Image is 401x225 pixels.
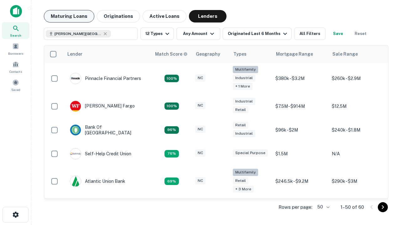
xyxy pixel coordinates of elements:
[370,175,401,205] iframe: Chat Widget
[67,50,82,58] div: Lender
[70,101,135,112] div: [PERSON_NAME] Fargo
[233,106,248,113] div: Retail
[329,166,385,197] td: $290k - $3M
[70,125,81,135] img: picture
[176,27,220,40] button: Any Amount
[332,50,358,58] div: Sale Range
[2,40,29,57] a: Borrowers
[272,166,329,197] td: $246.5k - $9.2M
[155,51,186,57] h6: Match Score
[378,202,388,212] button: Go to next page
[233,74,255,82] div: Industrial
[196,50,220,58] div: Geography
[233,169,258,176] div: Multifamily
[44,10,94,22] button: Maturing Loans
[329,142,385,166] td: N/A
[233,122,248,129] div: Retail
[164,150,179,157] div: Matching Properties: 11, hasApolloMatch: undefined
[64,45,151,63] th: Lender
[276,50,313,58] div: Mortgage Range
[272,142,329,166] td: $1.5M
[228,30,289,37] div: Originated Last 6 Months
[2,58,29,75] a: Contacts
[8,51,23,56] span: Borrowers
[164,75,179,82] div: Matching Properties: 26, hasApolloMatch: undefined
[70,101,81,112] img: picture
[233,50,247,58] div: Types
[233,186,254,193] div: + 3 more
[223,27,292,40] button: Originated Last 6 Months
[279,203,312,211] p: Rows per page:
[2,77,29,93] a: Saved
[272,94,329,118] td: $7.5M - $914M
[233,83,253,90] div: + 1 more
[70,73,81,84] img: picture
[11,87,20,92] span: Saved
[195,177,206,184] div: NC
[195,149,206,157] div: NC
[329,118,385,142] td: $240k - $1.8M
[140,27,174,40] button: 12 Types
[329,45,385,63] th: Sale Range
[195,74,206,82] div: NC
[164,102,179,110] div: Matching Properties: 15, hasApolloMatch: undefined
[97,10,140,22] button: Originations
[233,149,268,157] div: Special Purpose
[2,22,29,39] a: Search
[151,45,192,63] th: Capitalize uses an advanced AI algorithm to match your search with the best lender. The match sco...
[233,130,255,137] div: Industrial
[189,10,227,22] button: Lenders
[294,27,325,40] button: All Filters
[70,148,81,159] img: picture
[70,148,131,159] div: Self-help Credit Union
[164,126,179,134] div: Matching Properties: 14, hasApolloMatch: undefined
[272,118,329,142] td: $96k - $2M
[233,98,255,105] div: Industrial
[55,31,102,37] span: [PERSON_NAME][GEOGRAPHIC_DATA], [GEOGRAPHIC_DATA]
[192,45,230,63] th: Geography
[272,63,329,94] td: $380k - $3.2M
[195,126,206,133] div: NC
[70,176,81,187] img: picture
[155,51,188,57] div: Capitalize uses an advanced AI algorithm to match your search with the best lender. The match sco...
[9,69,22,74] span: Contacts
[315,202,331,212] div: 50
[329,94,385,118] td: $12.5M
[164,177,179,185] div: Matching Properties: 10, hasApolloMatch: undefined
[195,102,206,109] div: NC
[10,5,22,17] img: capitalize-icon.png
[143,10,186,22] button: Active Loans
[341,203,364,211] p: 1–50 of 60
[233,66,258,73] div: Multifamily
[70,73,141,84] div: Pinnacle Financial Partners
[351,27,371,40] button: Reset
[329,63,385,94] td: $260k - $2.9M
[70,176,125,187] div: Atlantic Union Bank
[272,45,329,63] th: Mortgage Range
[230,45,272,63] th: Types
[233,177,248,184] div: Retail
[70,124,145,136] div: Bank Of [GEOGRAPHIC_DATA]
[328,27,348,40] button: Save your search to get updates of matches that match your search criteria.
[10,33,21,38] span: Search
